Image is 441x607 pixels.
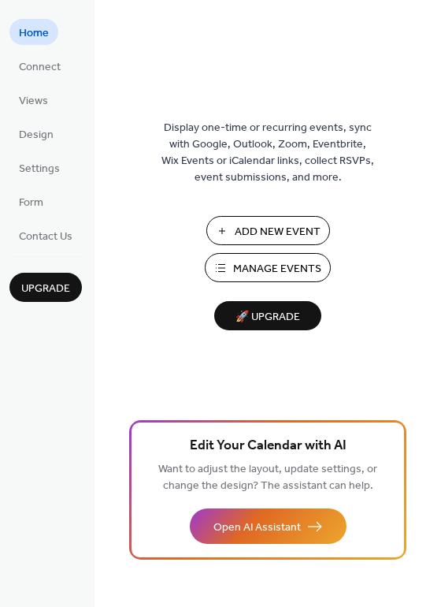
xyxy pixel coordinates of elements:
[161,120,374,186] span: Display one-time or recurring events, sync with Google, Outlook, Zoom, Eventbrite, Wix Events or ...
[19,93,48,110] span: Views
[19,127,54,143] span: Design
[21,281,70,297] span: Upgrade
[19,25,49,42] span: Home
[9,188,53,214] a: Form
[19,161,60,177] span: Settings
[19,195,43,211] span: Form
[205,253,331,282] button: Manage Events
[19,229,72,245] span: Contact Us
[233,261,321,277] span: Manage Events
[224,307,312,328] span: 🚀 Upgrade
[9,19,58,45] a: Home
[206,216,330,245] button: Add New Event
[190,508,346,544] button: Open AI Assistant
[9,53,70,79] a: Connect
[213,519,301,536] span: Open AI Assistant
[235,224,321,240] span: Add New Event
[9,273,82,302] button: Upgrade
[9,155,69,181] a: Settings
[9,87,57,113] a: Views
[158,459,377,497] span: Want to adjust the layout, update settings, or change the design? The assistant can help.
[19,59,61,76] span: Connect
[9,222,82,248] a: Contact Us
[214,301,321,330] button: 🚀 Upgrade
[9,121,63,147] a: Design
[190,435,346,457] span: Edit Your Calendar with AI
